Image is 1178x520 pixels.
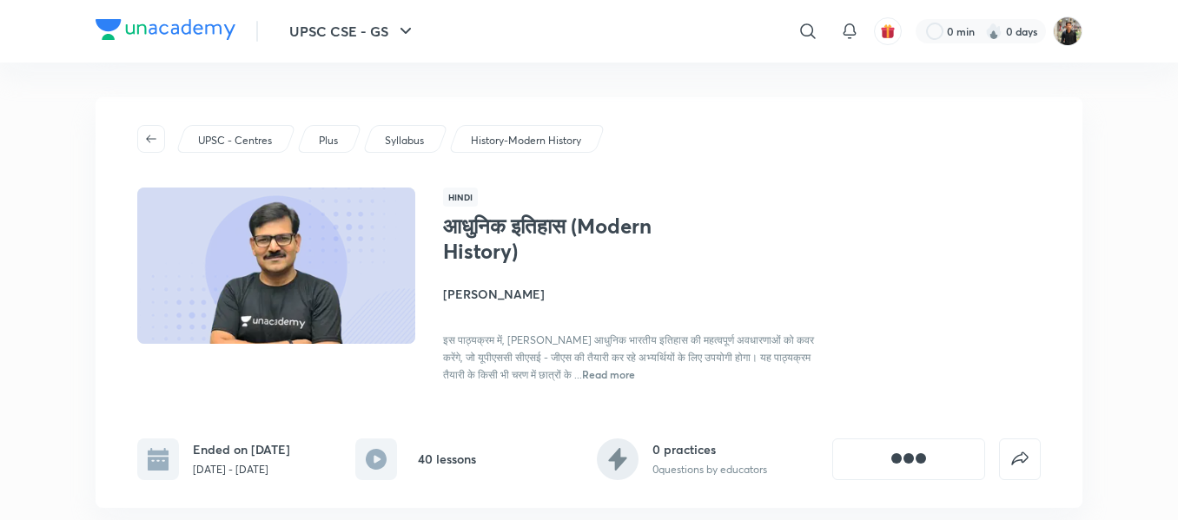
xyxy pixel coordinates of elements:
[193,462,290,477] p: [DATE] - [DATE]
[443,333,814,381] span: इस पाठ्यक्रम में, [PERSON_NAME] आधुनिक भारतीय इतिहास की महत्वपूर्ण अवधारणाओं को कवर करेंगे, जो यू...
[382,133,427,148] a: Syllabus
[468,133,585,148] a: History-Modern History
[195,133,275,148] a: UPSC - Centres
[443,285,832,303] h4: [PERSON_NAME]
[418,450,476,468] h6: 40 lessons
[319,133,338,148] p: Plus
[193,440,290,458] h6: Ended on [DATE]
[443,188,478,207] span: Hindi
[385,133,424,148] p: Syllabus
[652,462,767,477] p: 0 questions by educators
[96,19,235,44] a: Company Logo
[652,440,767,458] h6: 0 practices
[1053,16,1082,46] img: Yudhishthir
[443,214,727,264] h1: आधुनिक इतिहास (Modern History)
[135,186,418,346] img: Thumbnail
[832,438,985,480] button: [object Object]
[880,23,896,39] img: avatar
[985,23,1003,40] img: streak
[316,133,341,148] a: Plus
[582,367,635,381] span: Read more
[999,438,1041,480] button: false
[874,17,902,45] button: avatar
[198,133,272,148] p: UPSC - Centres
[471,133,581,148] p: History-Modern History
[279,14,427,49] button: UPSC CSE - GS
[96,19,235,40] img: Company Logo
